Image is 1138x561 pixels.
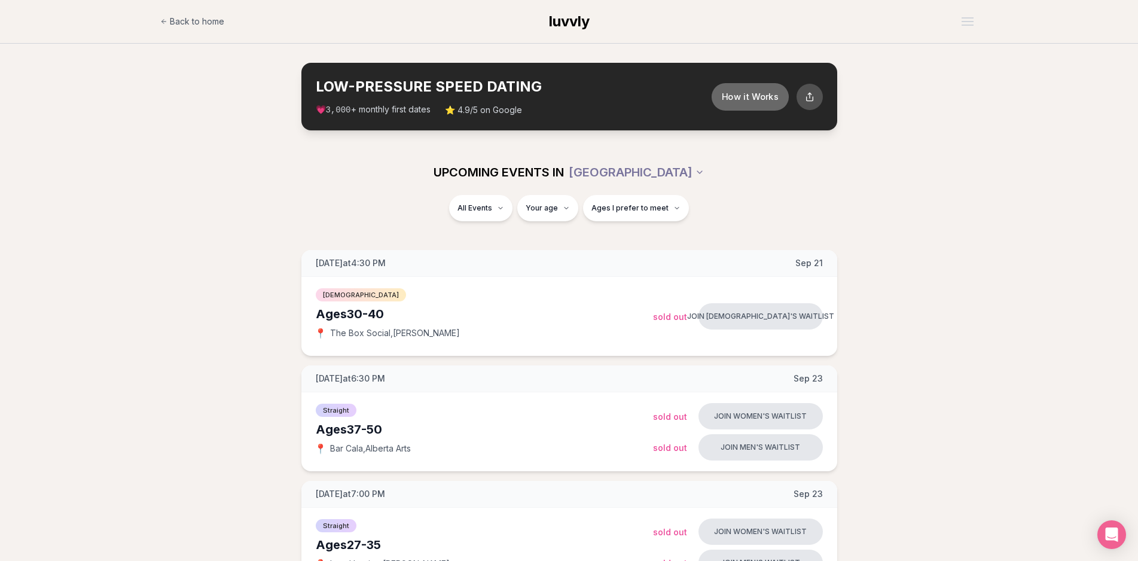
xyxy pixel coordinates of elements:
span: [DATE] at 4:30 PM [316,257,386,269]
span: All Events [457,203,492,213]
span: Ages I prefer to meet [591,203,669,213]
button: Your age [517,195,578,221]
span: [DEMOGRAPHIC_DATA] [316,288,406,301]
span: 3,000 [326,105,351,115]
span: Straight [316,519,356,532]
button: All Events [449,195,512,221]
span: [DATE] at 6:30 PM [316,373,385,385]
a: Back to home [160,10,224,33]
h2: LOW-PRESSURE SPEED DATING [316,77,713,96]
span: Bar Cala , Alberta Arts [330,443,411,455]
div: Open Intercom Messenger [1097,520,1126,549]
button: Join [DEMOGRAPHIC_DATA]'s waitlist [698,303,823,330]
span: Sep 23 [794,488,823,500]
button: Ages I prefer to meet [583,195,689,221]
div: Ages 30-40 [316,306,653,322]
span: Sep 23 [794,373,823,385]
span: [DATE] at 7:00 PM [316,488,385,500]
button: [GEOGRAPHIC_DATA] [569,159,704,185]
button: Join men's waitlist [698,434,823,461]
button: How it Works [711,83,788,110]
span: Your age [526,203,558,213]
span: Sold Out [653,443,687,453]
span: Sold Out [653,411,687,422]
span: Sold Out [653,312,687,322]
a: luvvly [549,12,590,31]
span: The Box Social , [PERSON_NAME] [330,327,460,339]
span: luvvly [549,13,590,30]
span: Back to home [170,16,224,28]
span: Straight [316,404,356,417]
div: Ages 27-35 [316,536,653,553]
span: Sep 21 [795,257,823,269]
span: 💗 + monthly first dates [316,103,431,116]
span: 📍 [316,328,325,338]
button: Join women's waitlist [698,403,823,429]
button: Open menu [957,13,978,31]
span: UPCOMING EVENTS IN [434,164,564,181]
div: Ages 37-50 [316,421,653,438]
button: Join women's waitlist [698,519,823,545]
span: Sold Out [653,527,687,537]
span: 📍 [316,444,325,453]
span: ⭐ 4.9/5 on Google [445,104,522,116]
